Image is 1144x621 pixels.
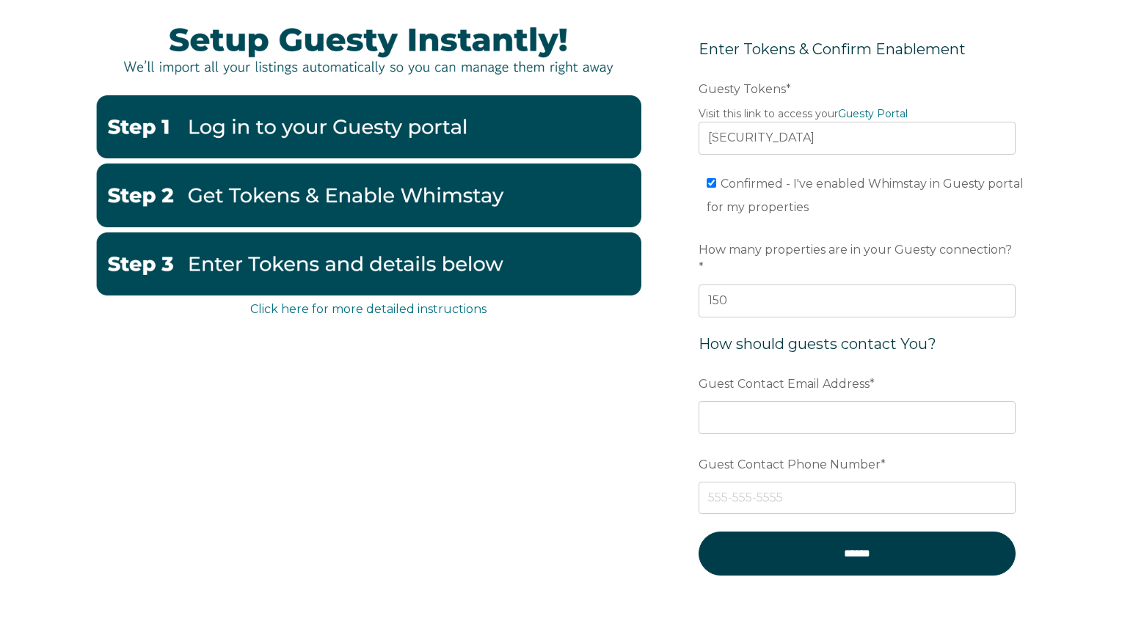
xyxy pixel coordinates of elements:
[699,482,1016,514] input: 555-555-5555
[699,122,1016,154] input: Example: eyJhbGciOiJIUzI1NiIsInR5cCI6IkpXVCJ9.eyJ0b2tlbklkIjoiNjQ2NjA0ODdiNWE1Njg1NzkyMGNjYThkIiw...
[699,40,966,58] span: Enter Tokens & Confirm Enablement
[707,178,716,188] input: Confirmed - I've enabled Whimstay in Guesty portal for my properties
[707,177,1024,214] span: Confirmed - I've enabled Whimstay in Guesty portal for my properties
[95,163,641,227] img: GuestyTokensandenable
[699,372,870,395] span: Guest Contact Email Address
[699,238,1012,261] span: How many properties are in your Guesty connection?
[699,453,881,476] span: Guest Contact Phone Number
[250,302,487,316] a: Click here for more detailed instructions
[699,335,936,353] span: How should guests contact You?
[699,106,1016,122] legend: Visit this link to access your
[838,107,908,120] a: Guesty Portal
[95,95,641,158] img: Guestystep1-2
[699,78,786,100] span: Guesty Tokens
[95,7,641,89] img: instantlyguesty
[95,232,641,295] img: EnterbelowGuesty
